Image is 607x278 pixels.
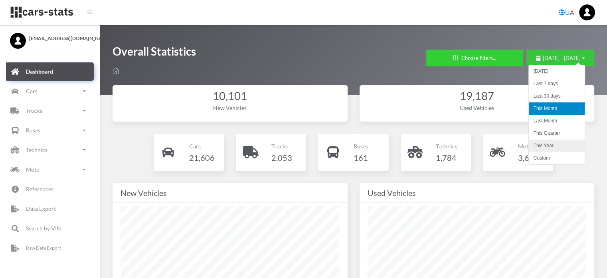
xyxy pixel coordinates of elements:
[121,88,340,104] div: 10,101
[543,55,581,61] span: [DATE] - [DATE]
[26,204,56,214] p: Data Export
[26,164,40,174] p: Moto
[518,151,539,164] h4: 3,684
[518,141,539,151] p: Moto
[29,35,90,42] span: [EMAIL_ADDRESS][DOMAIN_NAME]
[354,141,368,151] p: Buses
[529,65,585,78] li: [DATE]
[189,141,214,151] p: Cars
[368,88,587,104] div: 19,187
[526,50,594,66] button: [DATE] - [DATE]
[354,151,368,164] h4: 161
[271,141,292,151] p: Trucks
[529,78,585,90] li: Last 7 days
[271,151,292,164] h4: 2,053
[529,152,585,164] li: Custom
[6,121,94,140] a: Buses
[6,82,94,100] a: Cars
[6,102,94,120] a: Trucks
[6,62,94,81] a: Dashboard
[121,104,340,112] div: New Vehicles
[6,180,94,198] a: References
[113,44,196,63] h1: Overall Statistics
[26,145,47,155] p: Technics
[189,151,214,164] h4: 21,606
[368,186,587,199] div: Used Vehicles
[26,66,53,76] p: Dashboard
[529,115,585,127] li: Last Month
[26,244,61,252] p: Raw Data Export
[26,223,61,233] p: Search by VIN
[6,200,94,218] a: Data Export
[6,239,94,257] a: Raw Data Export
[6,160,94,179] a: Moto
[10,33,90,42] a: [EMAIL_ADDRESS][DOMAIN_NAME]
[121,186,340,199] div: New Vehicles
[26,86,38,96] p: Cars
[436,141,457,151] p: Technics
[529,127,585,140] li: This Quarter
[529,140,585,152] li: This Year
[26,184,53,194] p: References
[26,125,40,135] p: Buses
[556,4,577,20] a: UA
[6,219,94,238] a: Search by VIN
[26,106,42,116] p: Trucks
[436,151,457,164] h4: 1,784
[529,90,585,102] li: Last 30 days
[6,141,94,159] a: Technics
[426,50,523,66] button: Choose filters...
[10,6,74,18] img: navbar brand
[529,102,585,115] li: This Month
[579,4,595,20] img: ...
[368,104,587,112] div: Used Vehicles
